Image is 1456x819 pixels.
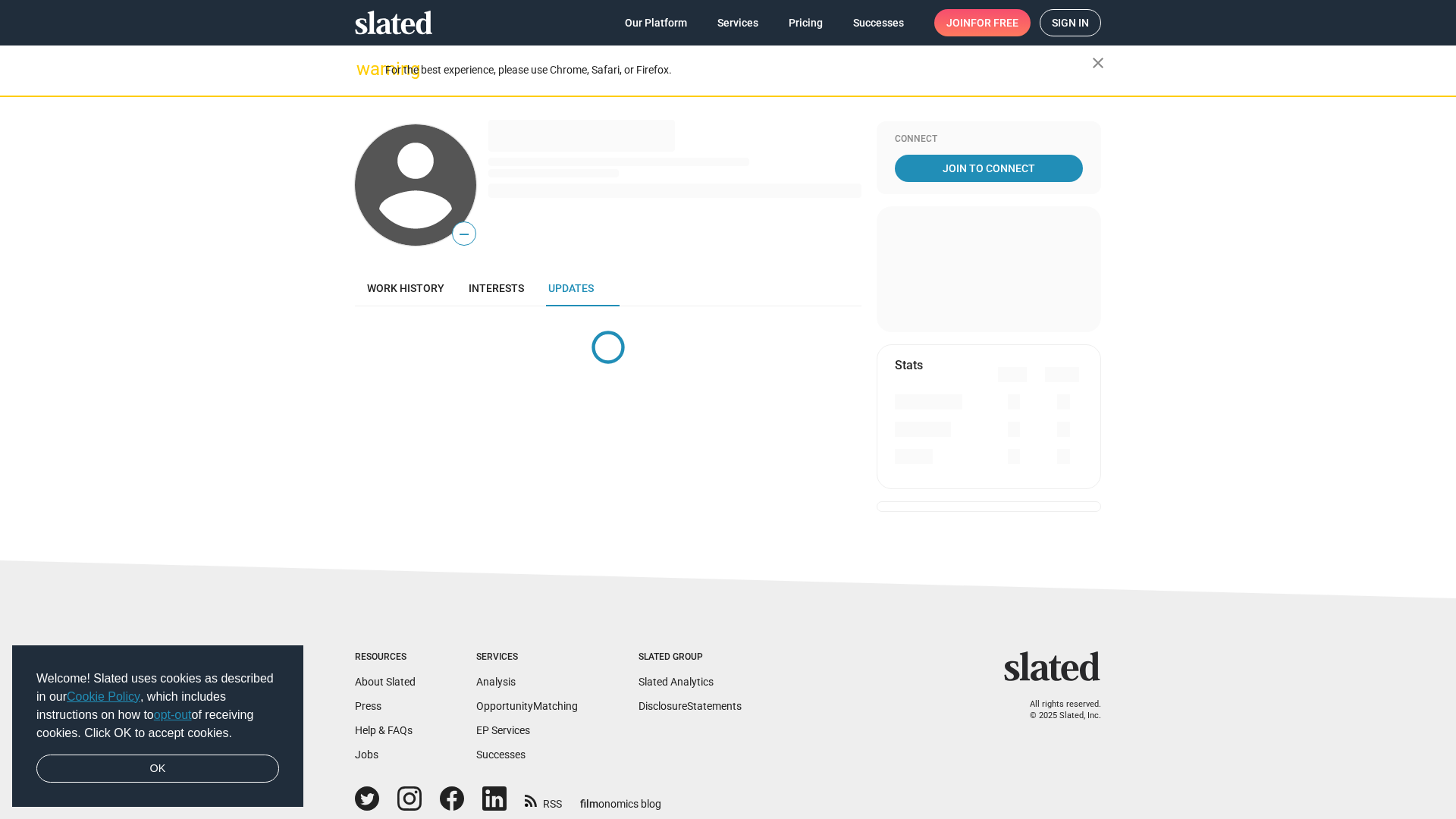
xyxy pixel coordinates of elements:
a: Work history [355,270,457,306]
span: Our Platform [625,9,687,36]
span: Join [946,9,1018,36]
div: Services [476,651,578,664]
a: Sign in [1040,9,1101,36]
div: For the best experience, please use Chrome, Safari, or Firefox. [385,60,1092,80]
a: Services [705,9,770,36]
span: for free [971,9,1018,36]
a: Jobs [355,748,378,761]
a: About Slated [355,676,416,688]
div: Slated Group [639,651,742,664]
a: OpportunityMatching [476,700,578,712]
a: Updates [536,270,606,306]
span: Updates [548,282,594,294]
a: Our Platform [613,9,699,36]
a: dismiss cookie message [36,755,279,783]
span: Welcome! Slated uses cookies as described in our , which includes instructions on how to of recei... [36,670,279,742]
a: Slated Analytics [639,676,714,688]
mat-card-title: Stats [895,357,923,373]
a: filmonomics blog [580,785,661,811]
span: Pricing [789,9,823,36]
span: film [580,798,598,810]
span: — [453,224,475,244]
a: Pricing [777,9,835,36]
span: Successes [853,9,904,36]
a: Successes [841,9,916,36]
a: Successes [476,748,526,761]
a: opt-out [154,708,192,721]
a: Joinfor free [934,9,1031,36]
mat-icon: warning [356,60,375,78]
span: Work history [367,282,444,294]
span: Join To Connect [898,155,1080,182]
span: Services [717,9,758,36]
a: Analysis [476,676,516,688]
a: DisclosureStatements [639,700,742,712]
a: EP Services [476,724,530,736]
div: cookieconsent [12,645,303,808]
a: Interests [457,270,536,306]
a: Join To Connect [895,155,1083,182]
a: Help & FAQs [355,724,413,736]
span: Interests [469,282,524,294]
div: Connect [895,133,1083,146]
a: Cookie Policy [67,690,140,703]
p: All rights reserved. © 2025 Slated, Inc. [1014,699,1101,721]
div: Resources [355,651,416,664]
a: RSS [525,788,562,811]
a: Press [355,700,381,712]
mat-icon: close [1089,54,1107,72]
span: Sign in [1052,10,1089,36]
